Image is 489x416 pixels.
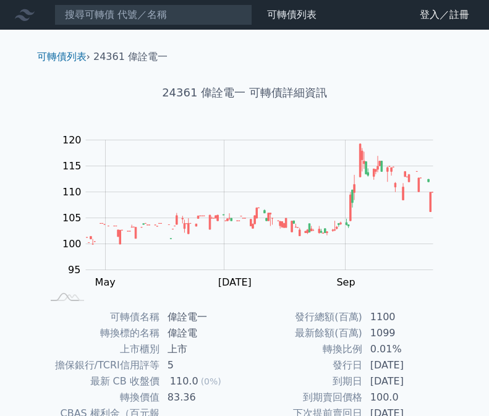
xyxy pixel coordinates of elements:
td: 5 [160,357,245,373]
a: 登入／註冊 [410,5,479,25]
td: 轉換比例 [245,341,363,357]
tspan: 120 [62,134,82,146]
a: 可轉債列表 [37,51,87,62]
span: (0%) [201,376,221,386]
tspan: 95 [68,264,80,276]
li: 24361 偉詮電一 [93,49,168,64]
td: 偉詮電一 [160,309,245,325]
td: 上市櫃別 [42,341,160,357]
tspan: Sep [336,276,355,288]
td: 上市 [160,341,245,357]
td: 發行日 [245,357,363,373]
td: 1100 [363,309,448,325]
g: Chart [56,134,451,288]
td: 1099 [363,325,448,341]
td: [DATE] [363,373,448,389]
td: 轉換價值 [42,389,160,405]
td: 偉詮電 [160,325,245,341]
td: 轉換標的名稱 [42,325,160,341]
td: 到期賣回價格 [245,389,363,405]
tspan: [DATE] [218,276,252,288]
td: 到期日 [245,373,363,389]
td: 最新餘額(百萬) [245,325,363,341]
h1: 24361 偉詮電一 可轉債詳細資訊 [27,84,462,101]
div: 110.0 [168,374,201,389]
td: 83.36 [160,389,245,405]
td: 最新 CB 收盤價 [42,373,160,389]
td: [DATE] [363,357,448,373]
td: 發行總額(百萬) [245,309,363,325]
tspan: 110 [62,186,82,198]
td: 可轉債名稱 [42,309,160,325]
td: 0.01% [363,341,448,357]
tspan: May [95,276,115,288]
td: 100.0 [363,389,448,405]
tspan: 105 [62,212,82,224]
td: 擔保銀行/TCRI信用評等 [42,357,160,373]
tspan: 115 [62,160,82,172]
a: 可轉債列表 [267,9,317,20]
input: 搜尋可轉債 代號／名稱 [54,4,252,25]
li: › [37,49,90,64]
tspan: 100 [62,238,82,250]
